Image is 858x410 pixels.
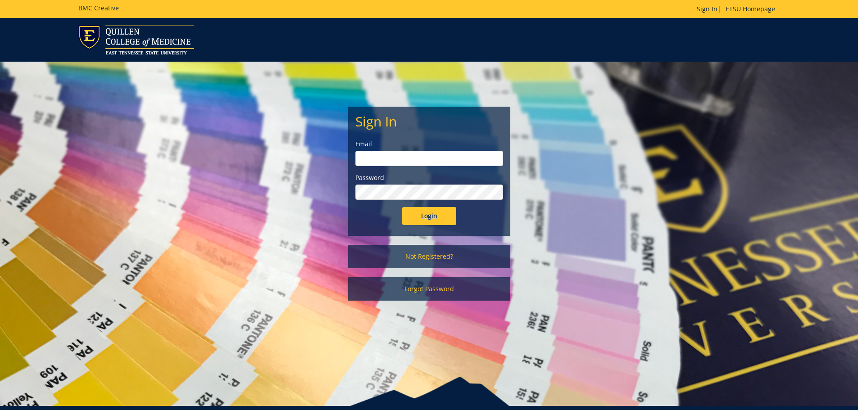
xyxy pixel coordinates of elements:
h5: BMC Creative [78,5,119,11]
a: ETSU Homepage [721,5,780,13]
a: Not Registered? [348,245,510,268]
input: Login [402,207,456,225]
p: | [697,5,780,14]
label: Password [355,173,503,182]
a: Forgot Password [348,277,510,301]
label: Email [355,140,503,149]
h2: Sign In [355,114,503,129]
a: Sign In [697,5,717,13]
img: ETSU logo [78,25,194,54]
